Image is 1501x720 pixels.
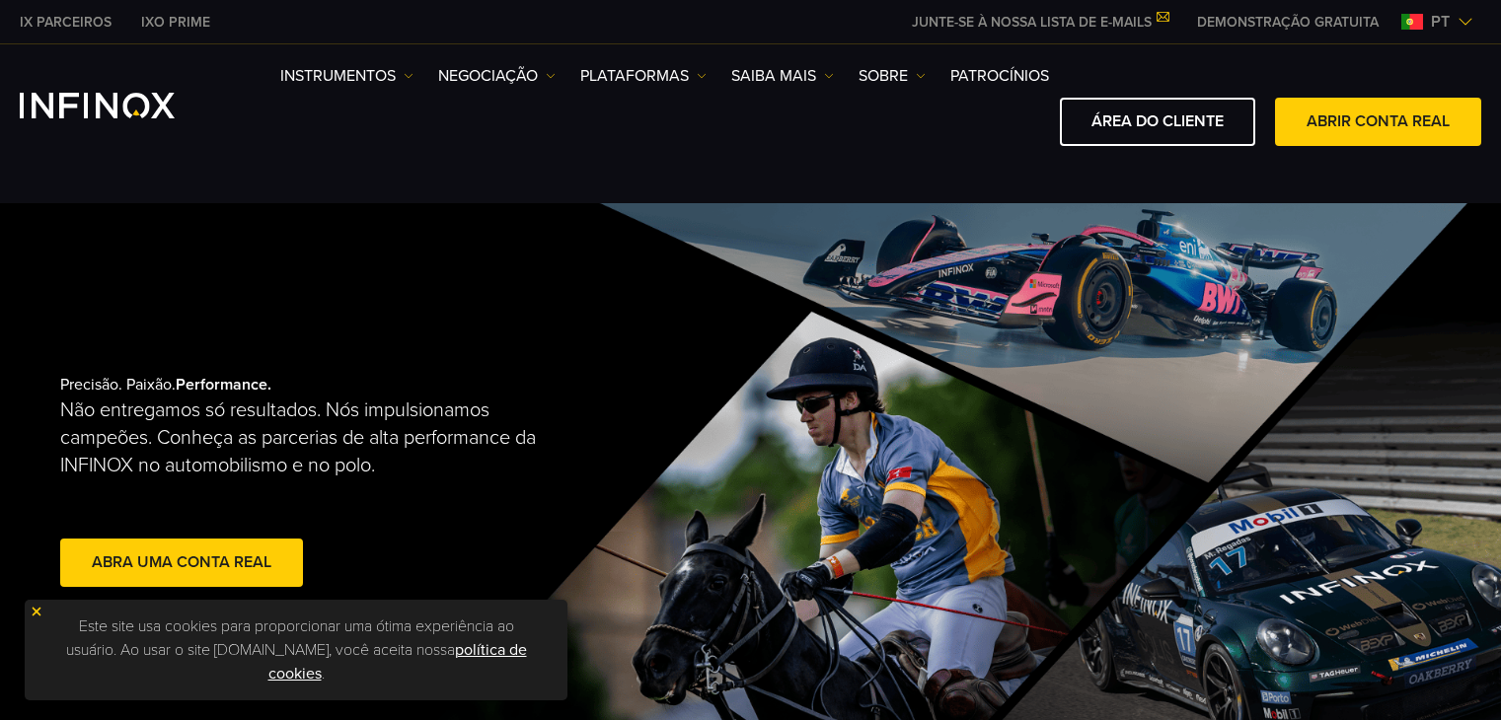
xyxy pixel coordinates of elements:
[60,396,558,479] p: Não entregamos só resultados. Nós impulsionamos campeões. Conheça as parcerias de alta performanc...
[30,605,43,618] img: yellow close icon
[950,64,1049,88] a: Patrocínios
[60,343,682,623] div: Precisão. Paixão.
[1275,98,1481,146] a: ABRIR CONTA REAL
[859,64,926,88] a: SOBRE
[1060,98,1255,146] a: ÁREA DO CLIENTE
[280,64,413,88] a: Instrumentos
[1423,10,1458,34] span: pt
[35,610,558,690] p: Este site usa cookies para proporcionar uma ótima experiência ao usuário. Ao usar o site [DOMAIN_...
[5,12,126,33] a: INFINOX
[176,375,271,395] strong: Performance.
[731,64,834,88] a: Saiba mais
[897,14,1182,31] a: JUNTE-SE À NOSSA LISTA DE E-MAILS
[580,64,707,88] a: PLATAFORMAS
[20,93,221,118] a: INFINOX Logo
[1182,12,1393,33] a: INFINOX MENU
[126,12,225,33] a: INFINOX
[60,539,303,587] a: abra uma conta real
[438,64,556,88] a: NEGOCIAÇÃO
